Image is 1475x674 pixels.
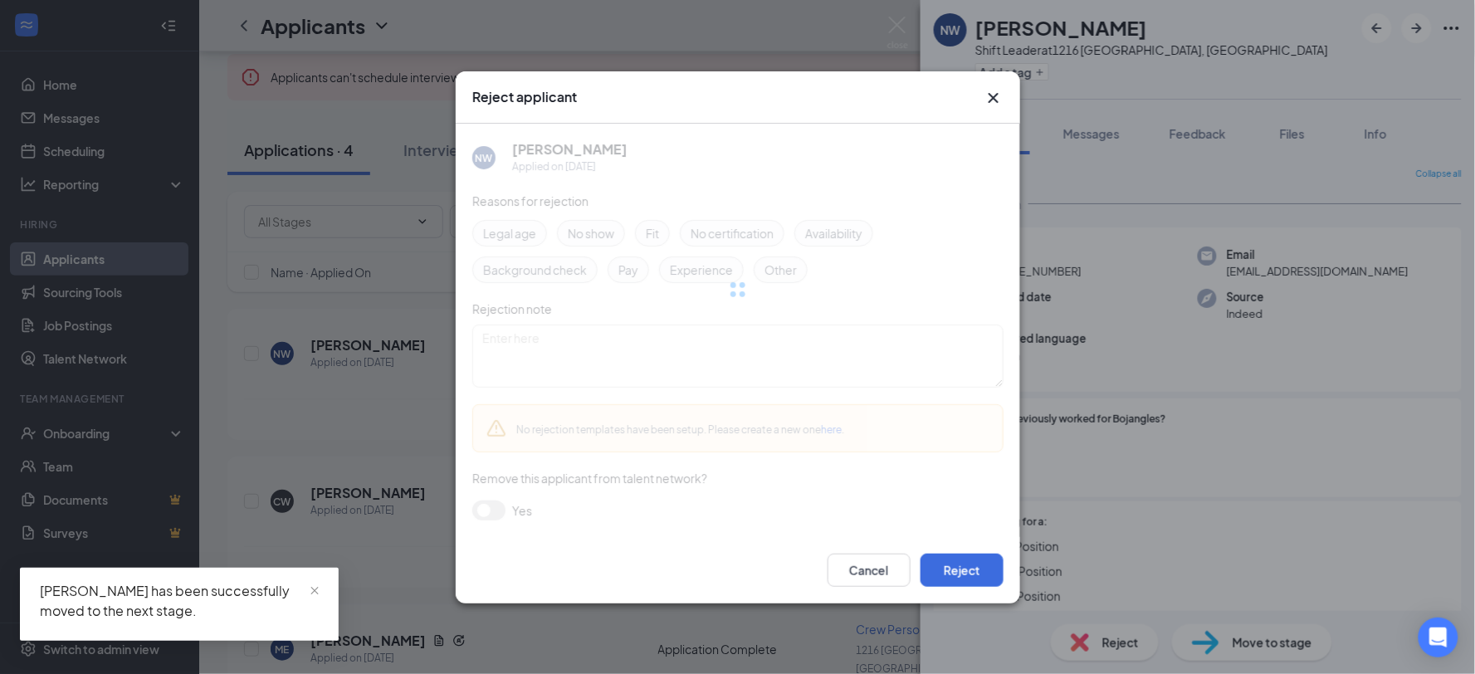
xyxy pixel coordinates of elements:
[309,585,320,597] span: close
[1419,618,1458,657] div: Open Intercom Messenger
[40,581,319,621] div: [PERSON_NAME] has been successfully moved to the next stage.
[921,554,1004,587] button: Reject
[984,88,1004,108] svg: Cross
[984,88,1004,108] button: Close
[472,88,577,106] h3: Reject applicant
[828,554,911,587] button: Cancel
